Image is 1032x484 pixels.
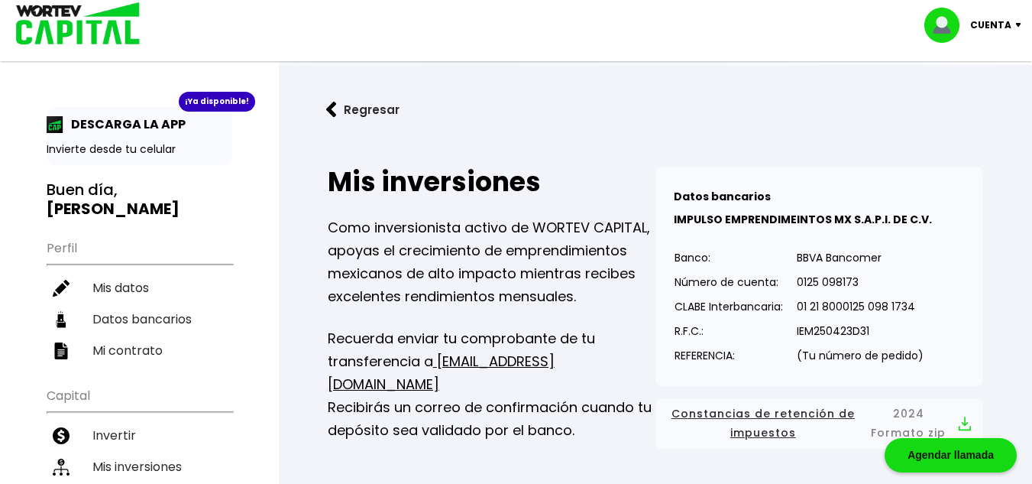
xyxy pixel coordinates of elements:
[53,427,70,444] img: invertir-icon.b3b967d7.svg
[328,352,555,394] a: [EMAIL_ADDRESS][DOMAIN_NAME]
[53,459,70,476] img: inversiones-icon.6695dc30.svg
[674,212,932,227] b: IMPULSO EMPRENDIMEINTOS MX S.A.P.I. DE C.V.
[885,438,1017,473] div: Agendar llamada
[797,320,924,343] p: IEM250423D31
[63,115,186,134] p: DESCARGA LA APP
[797,295,924,318] p: 01 21 8000125 098 1734
[675,320,783,343] p: R.F.C.:
[47,141,232,158] p: Invierte desde tu celular
[303,89,1008,130] a: flecha izquierdaRegresar
[47,272,232,304] a: Mis datos
[47,198,180,219] b: [PERSON_NAME]
[970,14,1011,37] p: Cuenta
[47,451,232,482] a: Mis inversiones
[668,404,859,443] span: Constancias de retención de impuestos
[328,216,655,308] p: Como inversionista activo de WORTEV CAPITAL, apoyas el crecimiento de emprendimientos mexicanos d...
[47,231,232,366] ul: Perfil
[1011,23,1032,28] img: icon-down
[326,102,337,118] img: flecha izquierda
[924,8,970,43] img: profile-image
[53,343,70,359] img: contrato-icon.f2db500c.svg
[53,280,70,297] img: editar-icon.952d3147.svg
[797,344,924,367] p: (Tu número de pedido)
[328,327,655,442] p: Recuerda enviar tu comprobante de tu transferencia a Recibirás un correo de confirmación cuando t...
[303,89,422,130] button: Regresar
[47,420,232,451] a: Invertir
[675,246,783,269] p: Banco:
[47,180,232,219] h3: Buen día,
[668,404,971,443] button: Constancias de retención de impuestos2024 Formato zip
[47,335,232,366] a: Mi contrato
[797,246,924,269] p: BBVA Bancomer
[53,311,70,328] img: datos-icon.10cf9172.svg
[47,304,232,335] a: Datos bancarios
[797,271,924,294] p: 0125 098173
[47,116,63,133] img: app-icon
[328,167,655,197] h2: Mis inversiones
[675,344,783,367] p: REFERENCIA:
[179,92,255,112] div: ¡Ya disponible!
[675,295,783,318] p: CLABE Interbancaria:
[675,271,783,294] p: Número de cuenta:
[674,189,771,204] b: Datos bancarios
